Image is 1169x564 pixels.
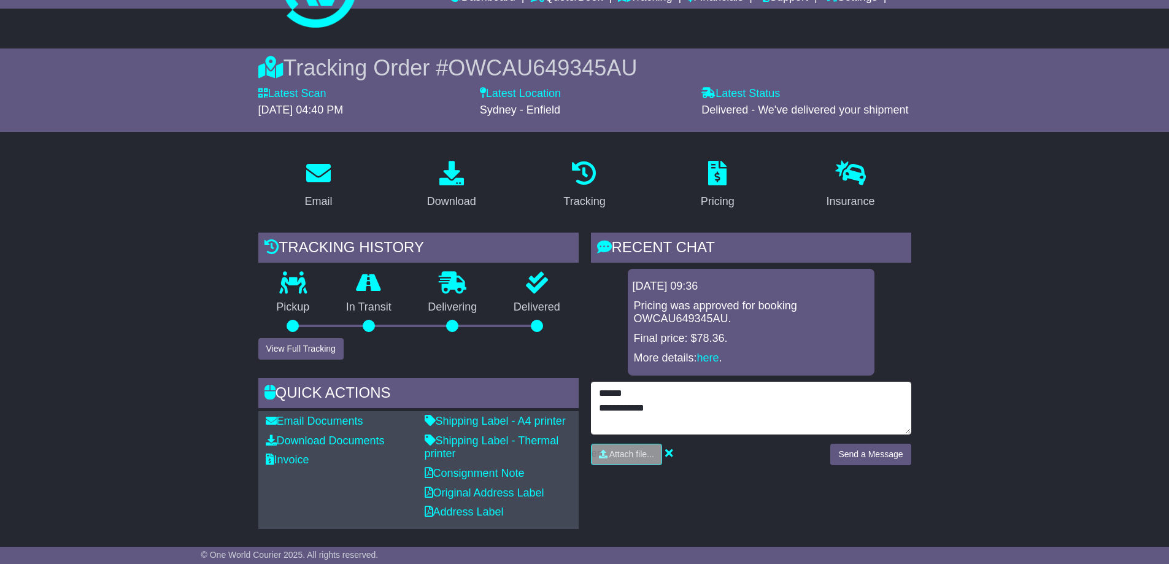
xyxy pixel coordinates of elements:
label: Latest Status [701,87,780,101]
div: Download [427,193,476,210]
span: [DATE] 04:40 PM [258,104,344,116]
a: Download Documents [266,435,385,447]
p: Delivered [495,301,579,314]
a: Consignment Note [425,467,525,479]
a: Original Address Label [425,487,544,499]
span: Delivered - We've delivered your shipment [701,104,908,116]
p: Pricing was approved for booking OWCAU649345AU. [634,299,868,326]
button: View Full Tracking [258,338,344,360]
a: Download [419,156,484,214]
p: Delivering [410,301,496,314]
span: OWCAU649345AU [448,55,637,80]
p: Pickup [258,301,328,314]
div: Insurance [827,193,875,210]
div: RECENT CHAT [591,233,911,266]
div: [DATE] 09:36 [633,280,870,293]
a: Insurance [819,156,883,214]
div: Tracking Order # [258,55,911,81]
a: here [697,352,719,364]
button: Send a Message [830,444,911,465]
label: Latest Location [480,87,561,101]
div: Tracking [563,193,605,210]
p: More details: . [634,352,868,365]
p: In Transit [328,301,410,314]
a: Email [296,156,340,214]
a: Address Label [425,506,504,518]
a: Email Documents [266,415,363,427]
p: Final price: $78.36. [634,332,868,346]
div: Email [304,193,332,210]
a: Shipping Label - A4 printer [425,415,566,427]
a: Shipping Label - Thermal printer [425,435,559,460]
div: Tracking history [258,233,579,266]
span: © One World Courier 2025. All rights reserved. [201,550,379,560]
a: Invoice [266,454,309,466]
a: Tracking [555,156,613,214]
label: Latest Scan [258,87,326,101]
div: Pricing [701,193,735,210]
div: Quick Actions [258,378,579,411]
span: Sydney - Enfield [480,104,560,116]
a: Pricing [693,156,743,214]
